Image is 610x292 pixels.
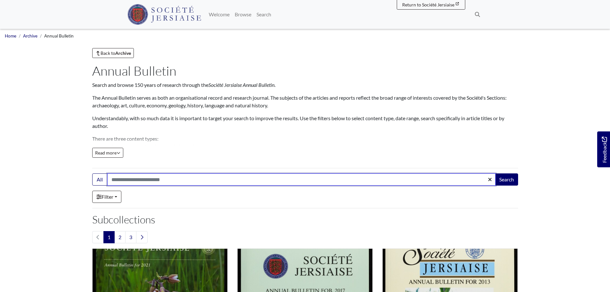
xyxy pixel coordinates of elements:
[114,231,126,243] a: Goto page 2
[92,48,134,58] a: Back toArchive
[600,137,608,163] span: Feedback
[232,8,254,21] a: Browse
[44,33,74,38] span: Annual Bulletin
[136,231,148,243] a: Next page
[92,81,518,89] p: Search and browse 150 years of research through the .
[115,50,131,56] strong: Archive
[92,63,518,79] h1: Annual Bulletin
[92,148,123,158] button: Read all of the content
[95,150,120,155] span: Read more
[107,173,496,186] input: Search this collection...
[103,231,115,243] span: Goto page 1
[127,4,201,25] img: Société Jersiaise
[92,213,518,226] h2: Subcollections
[127,3,201,26] a: Société Jersiaise logo
[254,8,274,21] a: Search
[92,114,518,130] p: Understandably, with so much data it is important to target your search to improve the results. U...
[92,173,108,186] button: All
[92,231,518,243] nav: pagination
[597,131,610,167] a: Would you like to provide feedback?
[402,2,454,7] span: Return to Société Jersiaise
[5,33,16,38] a: Home
[495,173,518,186] button: Search
[92,94,518,109] p: The Annual Bulletin serves as both an organisational record and research journal. The subjects of...
[206,8,232,21] a: Welcome
[125,231,136,243] a: Goto page 3
[92,231,104,243] li: Previous page
[92,191,121,203] a: Filter
[208,82,274,88] em: Société Jersiaise Annual Bulletin
[23,33,37,38] a: Archive
[92,135,518,166] p: There are three content types: Information: contains administrative information. Reports: contain...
